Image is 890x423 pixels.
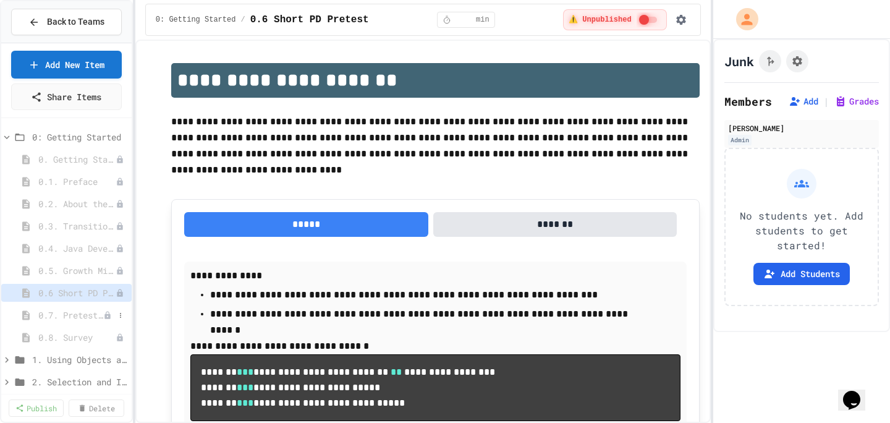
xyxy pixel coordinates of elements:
iframe: chat widget [838,374,878,411]
span: ⚠️ Unpublished [569,15,631,25]
span: 1. Using Objects and Methods [32,353,127,366]
div: Unpublished [116,333,124,342]
div: Unpublished [116,267,124,275]
span: 0.7. Pretest for the AP CSA Exam [38,309,103,322]
div: Unpublished [116,155,124,164]
span: 0.3. Transitioning from AP CSP to AP CSA [38,220,116,233]
button: Add Students [753,263,850,285]
a: Add New Item [11,51,122,79]
button: Assignment Settings [786,50,808,72]
div: ⚠️ Students cannot see this content! Click the toggle to publish it and make it visible to your c... [563,9,666,30]
div: Unpublished [116,244,124,253]
span: 2. Selection and Iteration [32,375,127,388]
span: Back to Teams [47,15,104,28]
span: 0.6 Short PD Pretest [38,286,116,299]
span: 0.8. Survey [38,331,116,344]
button: Add [789,95,818,108]
button: Click to see fork details [759,50,781,72]
h2: Members [724,93,772,110]
span: 0.5. Growth Mindset and Pair Programming [38,264,116,277]
div: Unpublished [103,311,112,320]
a: Share Items [11,83,122,110]
span: min [476,15,489,25]
span: | [823,94,829,109]
div: Unpublished [116,289,124,297]
button: Back to Teams [11,9,122,35]
span: / [240,15,245,25]
span: 0: Getting Started [32,130,127,143]
span: 0.4. Java Development Environments [38,242,116,255]
div: Unpublished [116,200,124,208]
span: 0.2. About the AP CSA Exam [38,197,116,210]
div: [PERSON_NAME] [728,122,875,134]
h1: Junk [724,53,754,70]
a: Delete [69,399,124,417]
span: 0: Getting Started [156,15,236,25]
div: My Account [723,5,761,33]
p: No students yet. Add students to get started! [735,208,868,253]
span: 0. Getting Started [38,153,116,166]
a: Publish [9,399,64,417]
span: 0.1. Preface [38,175,116,188]
button: Grades [834,95,879,108]
span: 0.6 Short PD Pretest [250,12,369,27]
div: Unpublished [116,177,124,186]
button: More options [114,309,127,322]
div: Unpublished [116,222,124,231]
div: Admin [728,135,752,145]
